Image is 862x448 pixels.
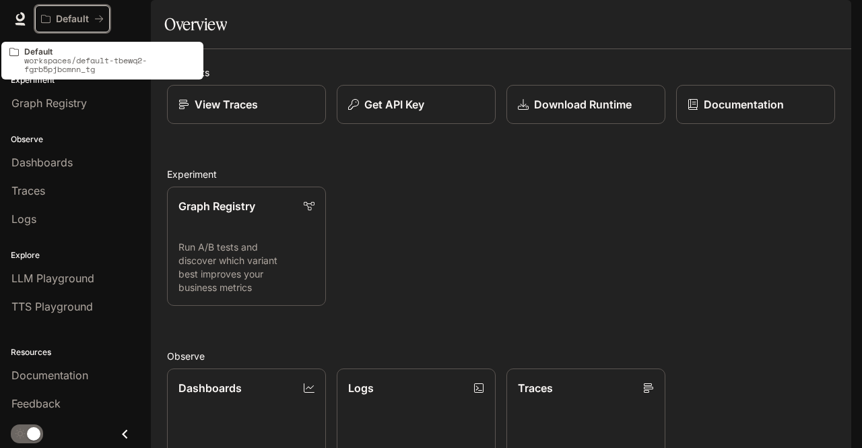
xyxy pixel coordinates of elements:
[348,380,374,396] p: Logs
[178,198,255,214] p: Graph Registry
[178,380,242,396] p: Dashboards
[364,96,424,113] p: Get API Key
[35,5,110,32] button: All workspaces
[506,85,665,124] a: Download Runtime
[178,241,314,294] p: Run A/B tests and discover which variant best improves your business metrics
[167,349,835,363] h2: Observe
[704,96,784,113] p: Documentation
[167,187,326,306] a: Graph RegistryRun A/B tests and discover which variant best improves your business metrics
[518,380,553,396] p: Traces
[167,167,835,181] h2: Experiment
[195,96,258,113] p: View Traces
[167,65,835,79] h2: Shortcuts
[24,47,195,56] p: Default
[534,96,632,113] p: Download Runtime
[56,13,89,25] p: Default
[167,85,326,124] a: View Traces
[676,85,835,124] a: Documentation
[24,56,195,73] p: workspaces/default-tbewq2-fgrb5pjbcmnn_tg
[164,11,227,38] h1: Overview
[337,85,496,124] button: Get API Key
